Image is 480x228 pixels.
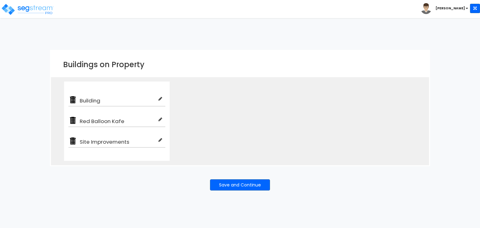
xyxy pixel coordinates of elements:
[68,116,77,125] img: building.png
[436,6,465,11] b: [PERSON_NAME]
[68,137,77,146] img: building.png
[77,97,158,104] span: Building
[1,3,54,16] img: logo_pro_r.png
[68,96,77,104] img: building.png
[63,61,417,69] h3: Buildings on Property
[77,138,158,146] span: Site Improvements
[77,117,158,125] span: Red Balloon Kafe
[210,179,270,191] button: Save and Continue
[421,3,432,14] img: avatar.png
